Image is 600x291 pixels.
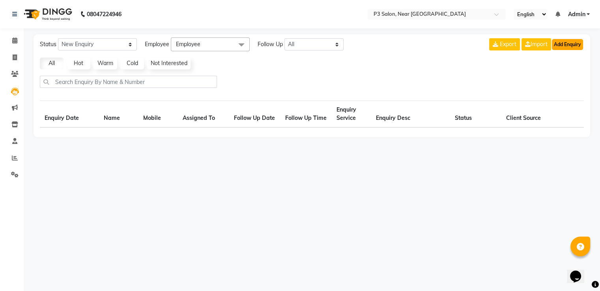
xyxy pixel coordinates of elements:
th: Follow Up Date [229,101,280,128]
iframe: chat widget [567,259,592,283]
th: Mobile [138,101,178,128]
input: Search Enquiry By Name & Number [40,76,217,88]
th: Enquiry Desc [371,101,450,128]
span: Status [40,40,56,48]
a: Cold [120,58,144,69]
span: Employee [176,41,200,48]
th: Client Source [501,101,553,128]
a: Import [521,38,551,50]
th: Assigned To [178,101,229,128]
button: Add Enquiry [552,39,583,50]
a: Not Interested [147,58,191,69]
b: 08047224946 [87,3,121,25]
button: Export [489,38,520,50]
a: Warm [93,58,117,69]
th: Follow Up Time [280,101,332,128]
a: All [40,58,64,69]
span: Follow Up [258,40,283,48]
th: Status [450,101,501,128]
th: Enquiry Service [332,101,371,128]
img: logo [20,3,74,25]
span: Employee [145,40,169,48]
th: Enquiry Date [40,101,99,128]
th: Name [99,101,138,128]
a: Hot [67,58,90,69]
span: Admin [568,10,585,19]
span: Export [500,41,516,48]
